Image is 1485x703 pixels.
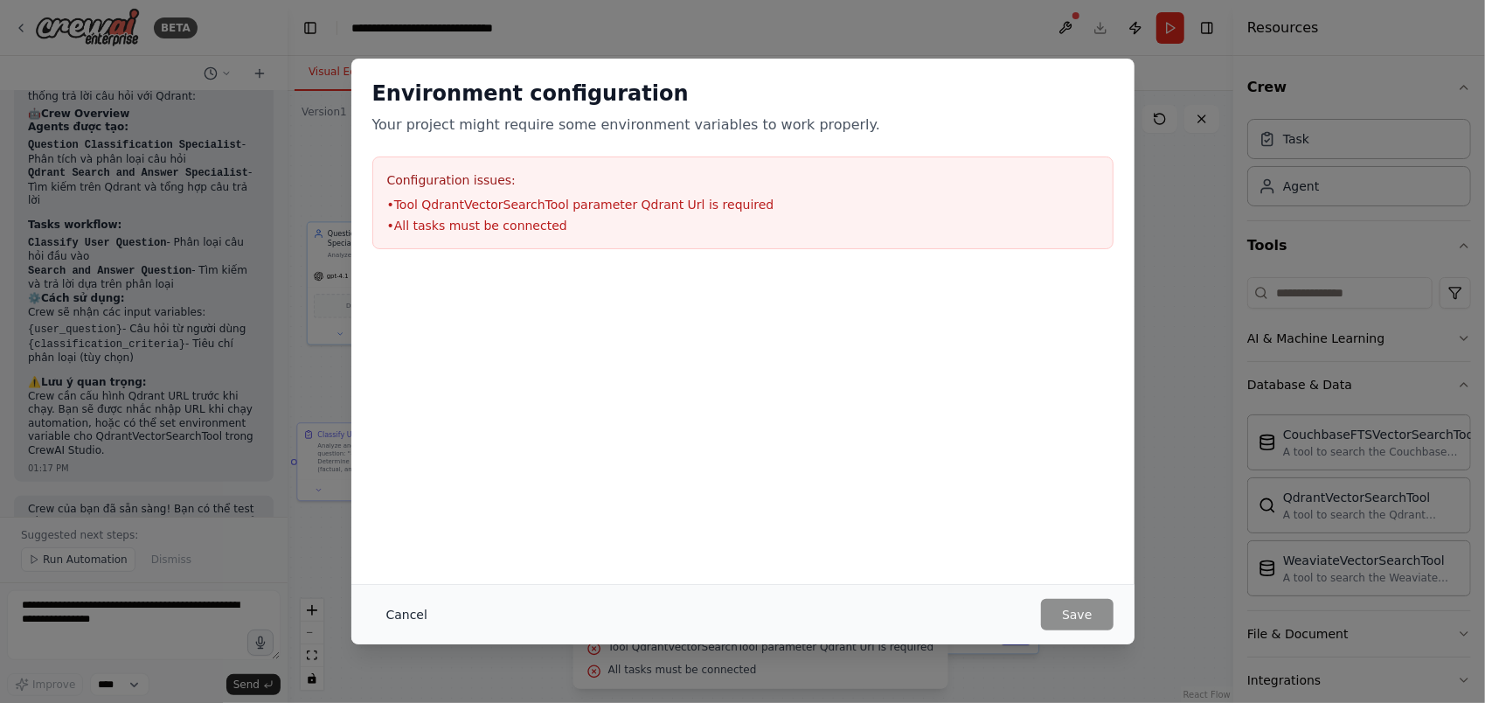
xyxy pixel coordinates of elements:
[372,115,1114,136] p: Your project might require some environment variables to work properly.
[387,171,1099,189] h3: Configuration issues:
[1041,599,1113,630] button: Save
[387,217,1099,234] li: • All tasks must be connected
[372,80,1114,108] h2: Environment configuration
[372,599,441,630] button: Cancel
[387,196,1099,213] li: • Tool QdrantVectorSearchTool parameter Qdrant Url is required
